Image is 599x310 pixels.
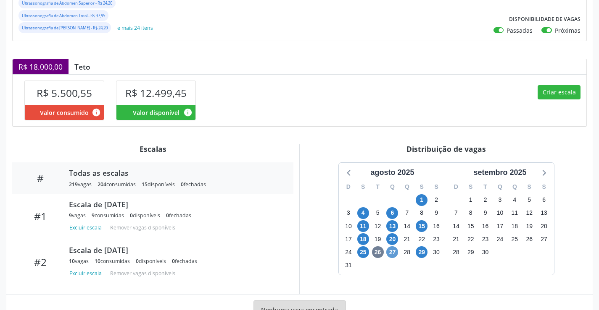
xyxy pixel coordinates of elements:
span: domingo, 21 de setembro de 2025 [450,233,462,245]
div: consumidas [98,181,136,188]
span: terça-feira, 30 de setembro de 2025 [480,246,491,258]
span: 15 [142,181,148,188]
div: S [356,180,370,193]
span: sexta-feira, 8 de agosto de 2025 [416,207,427,219]
div: S [522,180,537,193]
span: quinta-feira, 7 de agosto de 2025 [401,207,413,219]
span: sábado, 20 de setembro de 2025 [538,220,550,232]
div: fechadas [172,258,197,265]
div: disponíveis [136,258,166,265]
span: 0 [181,181,184,188]
span: 10 [69,258,75,265]
span: terça-feira, 26 de agosto de 2025 [372,246,384,258]
span: domingo, 14 de setembro de 2025 [450,220,462,232]
div: R$ 18.000,00 [13,59,69,74]
span: segunda-feira, 18 de agosto de 2025 [357,233,369,245]
span: segunda-feira, 11 de agosto de 2025 [357,220,369,232]
div: vagas [69,258,89,265]
div: Escalas [12,144,293,154]
button: Excluir escala [69,222,105,233]
span: terça-feira, 9 de setembro de 2025 [480,207,491,219]
div: T [478,180,493,193]
div: S [537,180,552,193]
span: domingo, 31 de agosto de 2025 [343,260,354,271]
span: terça-feira, 2 de setembro de 2025 [480,194,491,206]
span: domingo, 3 de agosto de 2025 [343,207,354,219]
div: #2 [18,256,63,268]
span: quinta-feira, 25 de setembro de 2025 [509,233,520,245]
span: quinta-feira, 21 de agosto de 2025 [401,233,413,245]
span: domingo, 28 de setembro de 2025 [450,246,462,258]
i: Valor disponível para agendamentos feitos para este serviço [183,108,193,117]
div: agosto 2025 [367,167,417,178]
span: sexta-feira, 29 de agosto de 2025 [416,246,427,258]
div: T [370,180,385,193]
span: quinta-feira, 11 de setembro de 2025 [509,207,520,219]
span: domingo, 24 de agosto de 2025 [343,246,354,258]
span: 9 [92,212,95,219]
span: segunda-feira, 29 de setembro de 2025 [465,246,477,258]
div: Q [507,180,522,193]
div: Escala de [DATE] [69,200,282,209]
div: Q [385,180,400,193]
div: S [429,180,444,193]
label: Disponibilidade de vagas [509,13,581,26]
div: Q [493,180,507,193]
span: terça-feira, 23 de setembro de 2025 [480,233,491,245]
span: terça-feira, 19 de agosto de 2025 [372,233,384,245]
span: quarta-feira, 13 de agosto de 2025 [386,220,398,232]
span: sexta-feira, 1 de agosto de 2025 [416,194,427,206]
div: consumidas [92,212,124,219]
span: sábado, 30 de agosto de 2025 [430,246,442,258]
span: quarta-feira, 27 de agosto de 2025 [386,246,398,258]
div: consumidas [95,258,130,265]
div: fechadas [181,181,206,188]
span: quinta-feira, 18 de setembro de 2025 [509,220,520,232]
span: quarta-feira, 20 de agosto de 2025 [386,233,398,245]
span: 0 [166,212,169,219]
span: sexta-feira, 5 de setembro de 2025 [523,194,535,206]
div: Escala de [DATE] [69,245,282,255]
small: Ultrassonografia de Abdomen Superior - R$ 24,20 [22,0,112,6]
div: Teto [69,62,96,71]
span: sábado, 16 de agosto de 2025 [430,220,442,232]
span: sexta-feira, 15 de agosto de 2025 [416,220,427,232]
div: fechadas [166,212,191,219]
span: Valor disponível [133,108,179,117]
label: Próximas [555,26,581,35]
small: Ultrassonografia de [PERSON_NAME] - R$ 24,20 [22,25,108,31]
span: segunda-feira, 4 de agosto de 2025 [357,207,369,219]
span: quarta-feira, 24 de setembro de 2025 [494,233,506,245]
span: domingo, 10 de agosto de 2025 [343,220,354,232]
span: sábado, 13 de setembro de 2025 [538,207,550,219]
div: disponíveis [130,212,160,219]
button: Criar escala [538,85,581,99]
div: Q [400,180,414,193]
span: quinta-feira, 4 de setembro de 2025 [509,194,520,206]
small: Ultrassonografia de Abdomen Total - R$ 37,95 [22,13,105,18]
span: sábado, 27 de setembro de 2025 [538,233,550,245]
span: R$ 5.500,55 [37,86,92,100]
span: sexta-feira, 22 de agosto de 2025 [416,233,427,245]
span: 219 [69,181,78,188]
span: segunda-feira, 22 de setembro de 2025 [465,233,477,245]
span: domingo, 17 de agosto de 2025 [343,233,354,245]
span: terça-feira, 12 de agosto de 2025 [372,220,384,232]
span: Valor consumido [40,108,89,117]
span: sexta-feira, 26 de setembro de 2025 [523,233,535,245]
div: D [341,180,356,193]
div: Todas as escalas [69,168,282,177]
span: sábado, 9 de agosto de 2025 [430,207,442,219]
div: #1 [18,210,63,222]
span: quarta-feira, 6 de agosto de 2025 [386,207,398,219]
span: sábado, 23 de agosto de 2025 [430,233,442,245]
span: terça-feira, 5 de agosto de 2025 [372,207,384,219]
div: vagas [69,181,92,188]
div: D [449,180,464,193]
span: 0 [172,258,175,265]
span: segunda-feira, 8 de setembro de 2025 [465,207,477,219]
span: quinta-feira, 28 de agosto de 2025 [401,246,413,258]
div: vagas [69,212,86,219]
span: quarta-feira, 17 de setembro de 2025 [494,220,506,232]
button: e mais 24 itens [114,22,156,34]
